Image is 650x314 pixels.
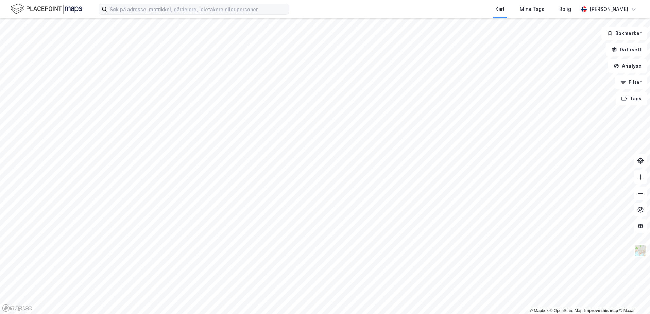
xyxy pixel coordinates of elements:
div: Kart [495,5,505,13]
div: Kontrollprogram for chat [616,281,650,314]
div: Bolig [559,5,571,13]
input: Søk på adresse, matrikkel, gårdeiere, leietakere eller personer [107,4,289,14]
div: Mine Tags [520,5,544,13]
div: [PERSON_NAME] [589,5,628,13]
img: logo.f888ab2527a4732fd821a326f86c7f29.svg [11,3,82,15]
iframe: Chat Widget [616,281,650,314]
